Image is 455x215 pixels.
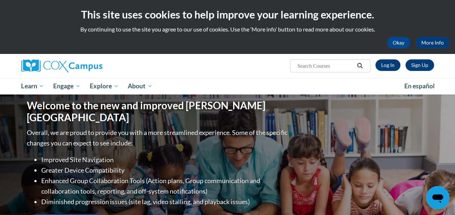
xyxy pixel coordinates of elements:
[404,82,435,90] span: En español
[41,197,289,207] li: Diminished progression issues (site lag, video stalling, and playback issues)
[426,186,449,209] iframe: Button to launch messaging window
[49,78,85,94] a: Engage
[5,7,450,22] h2: This site uses cookies to help improve your learning experience.
[400,79,439,94] a: En español
[354,62,365,70] button: Search
[405,59,434,71] a: Register
[90,82,119,90] span: Explore
[21,59,152,72] a: Cox Campus
[128,82,152,90] span: About
[27,127,289,148] p: Overall, we are proud to provide you with a more streamlined experience. Some of the specific cha...
[16,78,439,94] div: Main menu
[21,82,44,90] span: Learn
[27,100,289,124] h1: Welcome to the new and improved [PERSON_NAME][GEOGRAPHIC_DATA]
[41,155,289,165] li: Improved Site Navigation
[5,25,450,33] p: By continuing to use the site you agree to our use of cookies. Use the ‘More info’ button to read...
[41,176,289,197] li: Enhanced Group Collaboration Tools (Action plans, Group communication and collaboration tools, re...
[17,78,49,94] a: Learn
[387,37,410,49] button: Okay
[416,37,450,49] a: More Info
[296,62,354,70] input: Search Courses
[85,78,123,94] a: Explore
[21,59,102,72] img: Cox Campus
[53,82,80,90] span: Engage
[41,165,289,176] li: Greater Device Compatibility
[123,78,157,94] a: About
[375,59,400,71] a: Log In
